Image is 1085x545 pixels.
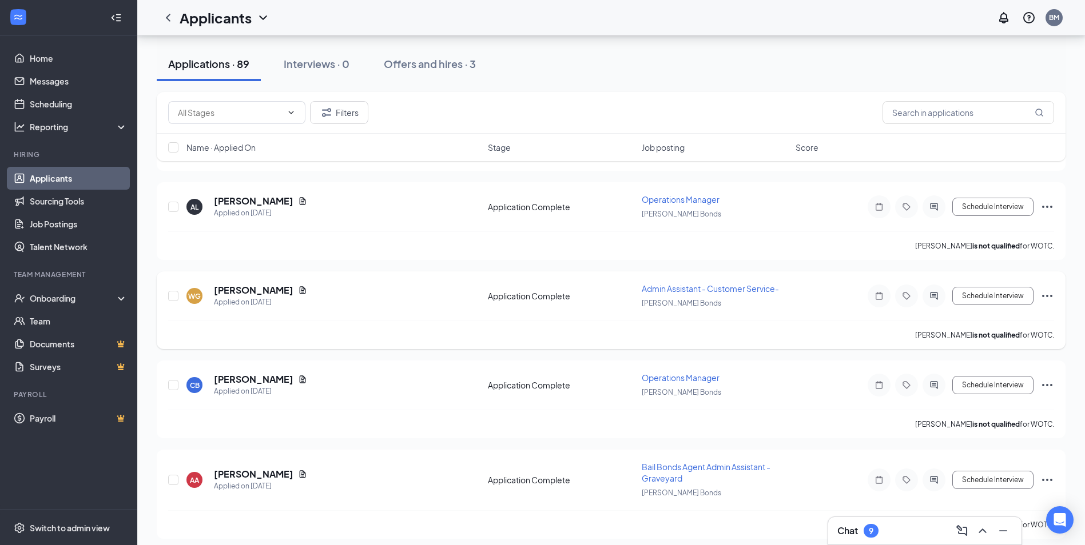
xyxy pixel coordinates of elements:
[900,202,913,211] svg: Tag
[188,291,201,301] div: WG
[178,106,282,119] input: All Stages
[642,372,720,383] span: Operations Manager
[1022,11,1036,25] svg: QuestionInfo
[872,475,886,484] svg: Note
[186,142,256,153] span: Name · Applied On
[14,150,125,159] div: Hiring
[488,290,635,302] div: Application Complete
[298,470,307,479] svg: Document
[642,283,779,294] span: Admin Assistant - Customer Service-
[298,375,307,384] svg: Document
[915,241,1054,251] p: [PERSON_NAME] for WOTC.
[927,291,941,300] svg: ActiveChat
[869,526,873,536] div: 9
[310,101,368,124] button: Filter Filters
[14,270,125,279] div: Team Management
[190,475,199,485] div: AA
[1040,473,1054,487] svg: Ellipses
[256,11,270,25] svg: ChevronDown
[30,332,128,355] a: DocumentsCrown
[1040,289,1054,303] svg: Ellipses
[488,201,635,213] div: Application Complete
[180,8,252,27] h1: Applicants
[952,198,1034,216] button: Schedule Interview
[30,70,128,93] a: Messages
[30,47,128,70] a: Home
[642,388,721,396] span: [PERSON_NAME] Bonds
[30,355,128,378] a: SurveysCrown
[30,292,118,304] div: Onboarding
[900,291,913,300] svg: Tag
[30,407,128,430] a: PayrollCrown
[488,474,635,486] div: Application Complete
[927,380,941,390] svg: ActiveChat
[214,207,307,219] div: Applied on [DATE]
[14,121,25,133] svg: Analysis
[642,488,721,497] span: [PERSON_NAME] Bonds
[14,292,25,304] svg: UserCheck
[190,202,198,212] div: AL
[642,210,721,218] span: [PERSON_NAME] Bonds
[14,390,125,399] div: Payroll
[1046,506,1074,534] div: Open Intercom Messenger
[30,190,128,213] a: Sourcing Tools
[872,202,886,211] svg: Note
[30,93,128,115] a: Scheduling
[14,522,25,534] svg: Settings
[976,524,989,538] svg: ChevronUp
[1040,378,1054,392] svg: Ellipses
[927,202,941,211] svg: ActiveChat
[214,386,307,397] div: Applied on [DATE]
[284,57,349,71] div: Interviews · 0
[837,524,858,537] h3: Chat
[927,475,941,484] svg: ActiveChat
[214,195,293,207] h5: [PERSON_NAME]
[320,106,333,119] svg: Filter
[30,121,128,133] div: Reporting
[952,376,1034,394] button: Schedule Interview
[214,284,293,296] h5: [PERSON_NAME]
[110,12,122,23] svg: Collapse
[997,11,1011,25] svg: Notifications
[488,142,511,153] span: Stage
[13,11,24,23] svg: WorkstreamLogo
[1035,108,1044,117] svg: MagnifyingGlass
[214,296,307,308] div: Applied on [DATE]
[972,331,1020,339] b: is not qualified
[30,522,110,534] div: Switch to admin view
[972,420,1020,428] b: is not qualified
[642,142,685,153] span: Job posting
[214,468,293,480] h5: [PERSON_NAME]
[955,524,969,538] svg: ComposeMessage
[161,11,175,25] svg: ChevronLeft
[642,194,720,205] span: Operations Manager
[1049,13,1059,22] div: BM
[996,524,1010,538] svg: Minimize
[214,373,293,386] h5: [PERSON_NAME]
[642,299,721,307] span: [PERSON_NAME] Bonds
[900,475,913,484] svg: Tag
[872,380,886,390] svg: Note
[952,287,1034,305] button: Schedule Interview
[30,235,128,258] a: Talent Network
[952,471,1034,489] button: Schedule Interview
[1040,200,1054,214] svg: Ellipses
[298,197,307,206] svg: Document
[953,522,971,540] button: ComposeMessage
[915,330,1054,340] p: [PERSON_NAME] for WOTC.
[214,480,307,492] div: Applied on [DATE]
[900,380,913,390] svg: Tag
[30,167,128,190] a: Applicants
[973,522,992,540] button: ChevronUp
[298,286,307,295] svg: Document
[972,242,1020,250] b: is not qualified
[190,380,200,390] div: CB
[488,379,635,391] div: Application Complete
[384,57,476,71] div: Offers and hires · 3
[915,419,1054,429] p: [PERSON_NAME] for WOTC.
[30,213,128,235] a: Job Postings
[30,310,128,332] a: Team
[796,142,818,153] span: Score
[994,522,1012,540] button: Minimize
